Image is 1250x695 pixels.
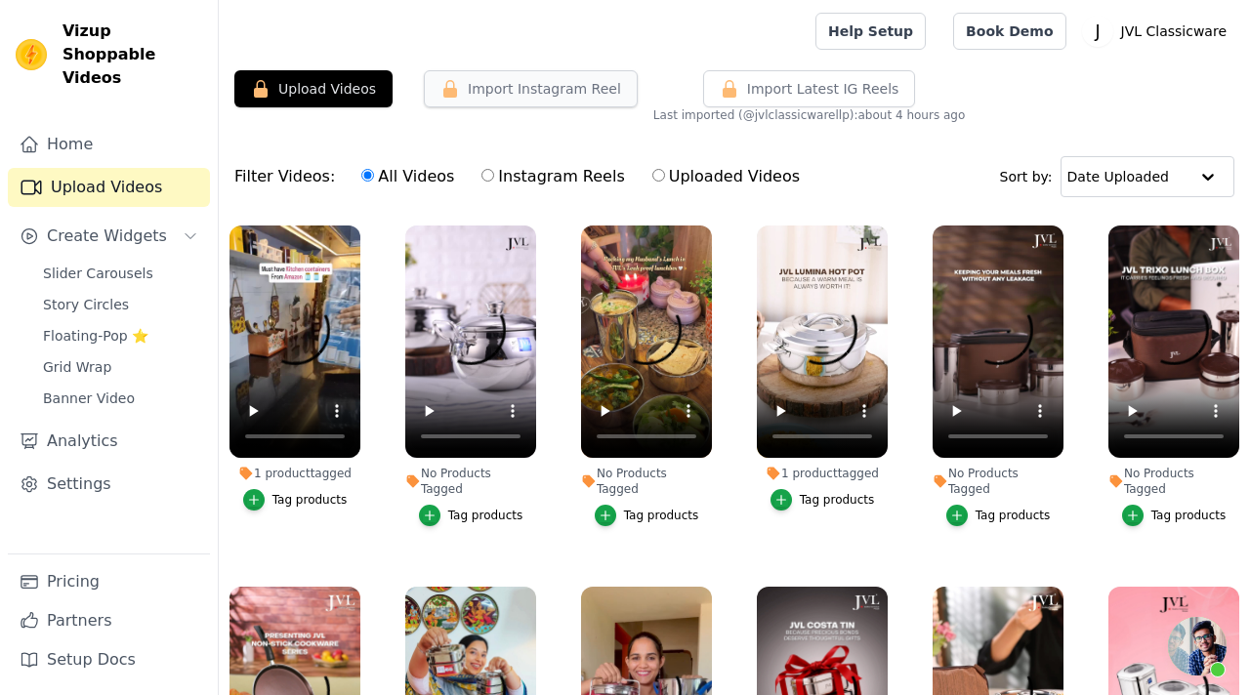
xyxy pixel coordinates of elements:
div: Tag products [800,492,875,508]
div: No Products Tagged [405,466,536,497]
a: Floating-Pop ⭐ [31,322,210,349]
button: Create Widgets [8,217,210,256]
button: J JVL Classicware [1082,14,1234,49]
p: JVL Classicware [1113,14,1234,49]
span: Last imported (@ jvlclassicwarellp ): about 4 hours ago [653,107,965,123]
div: Filter Videos: [234,154,811,199]
a: Analytics [8,422,210,461]
div: Tag products [448,508,523,523]
a: Pricing [8,562,210,601]
a: Setup Docs [8,640,210,679]
a: Upload Videos [8,168,210,207]
div: No Products Tagged [933,466,1063,497]
label: Instagram Reels [480,164,625,189]
button: Upload Videos [234,70,393,107]
a: Partners [8,601,210,640]
a: Slider Carousels [31,260,210,287]
input: Uploaded Videos [652,169,665,182]
a: Book Demo [953,13,1065,50]
button: Tag products [771,489,875,511]
div: No Products Tagged [581,466,712,497]
a: Home [8,125,210,164]
button: Tag products [595,505,699,526]
div: Tag products [976,508,1051,523]
span: Floating-Pop ⭐ [43,326,148,346]
label: All Videos [360,164,455,189]
div: Sort by: [1000,156,1235,197]
span: Slider Carousels [43,264,153,283]
div: 1 product tagged [229,466,360,481]
a: Banner Video [31,385,210,412]
span: Story Circles [43,295,129,314]
div: Tag products [1151,508,1227,523]
div: 1 product tagged [757,466,888,481]
button: Tag products [419,505,523,526]
button: Tag products [243,489,348,511]
div: No Products Tagged [1108,466,1239,497]
div: Tag products [272,492,348,508]
button: Tag products [946,505,1051,526]
a: Settings [8,465,210,504]
button: Tag products [1122,505,1227,526]
label: Uploaded Videos [651,164,801,189]
span: Create Widgets [47,225,167,248]
button: Import Instagram Reel [424,70,638,107]
text: J [1094,21,1100,41]
span: Banner Video [43,388,135,408]
span: Grid Wrap [43,357,111,377]
img: Vizup [16,39,47,70]
a: Story Circles [31,291,210,318]
a: Help Setup [815,13,926,50]
span: Vizup Shoppable Videos [62,20,202,90]
div: Tag products [624,508,699,523]
button: Import Latest IG Reels [703,70,916,107]
div: Open chat [1168,617,1227,675]
span: Import Latest IG Reels [747,79,899,99]
a: Grid Wrap [31,353,210,381]
input: Instagram Reels [481,169,494,182]
input: All Videos [361,169,374,182]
